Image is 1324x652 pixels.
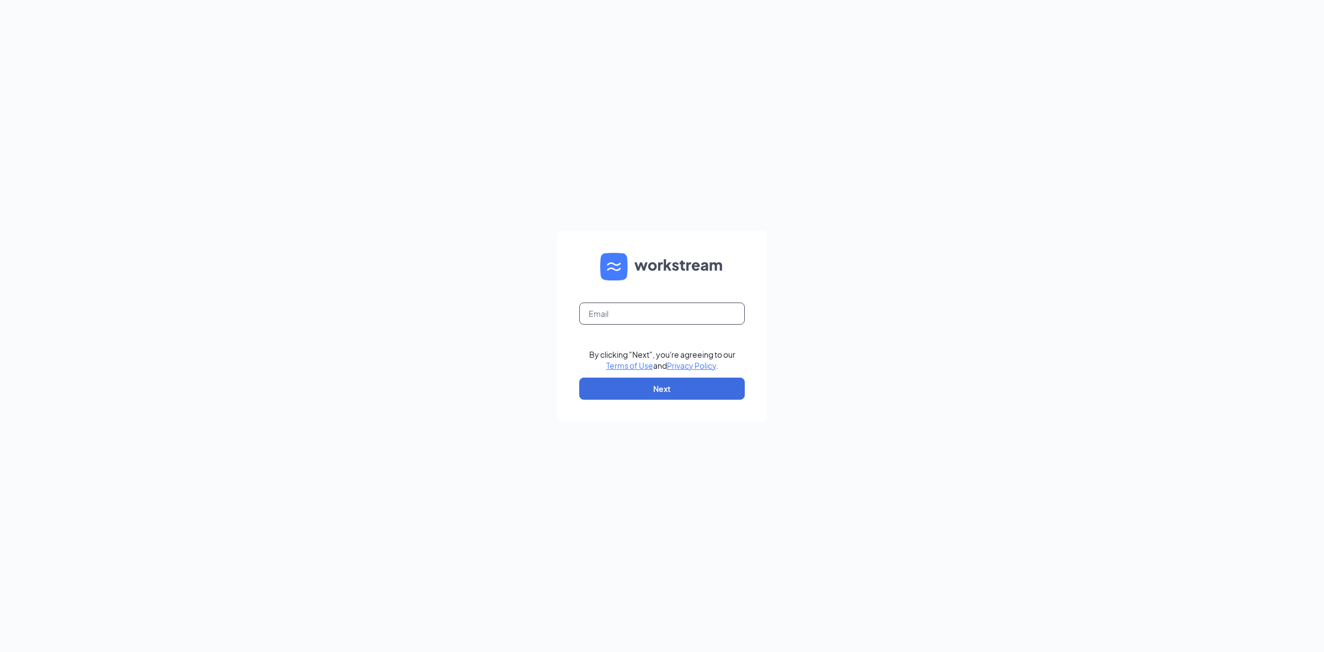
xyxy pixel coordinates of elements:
a: Terms of Use [606,361,653,370]
input: Email [579,303,745,325]
button: Next [579,378,745,400]
img: WS logo and Workstream text [600,253,724,280]
div: By clicking "Next", you're agreeing to our and . [589,349,735,371]
a: Privacy Policy [667,361,716,370]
